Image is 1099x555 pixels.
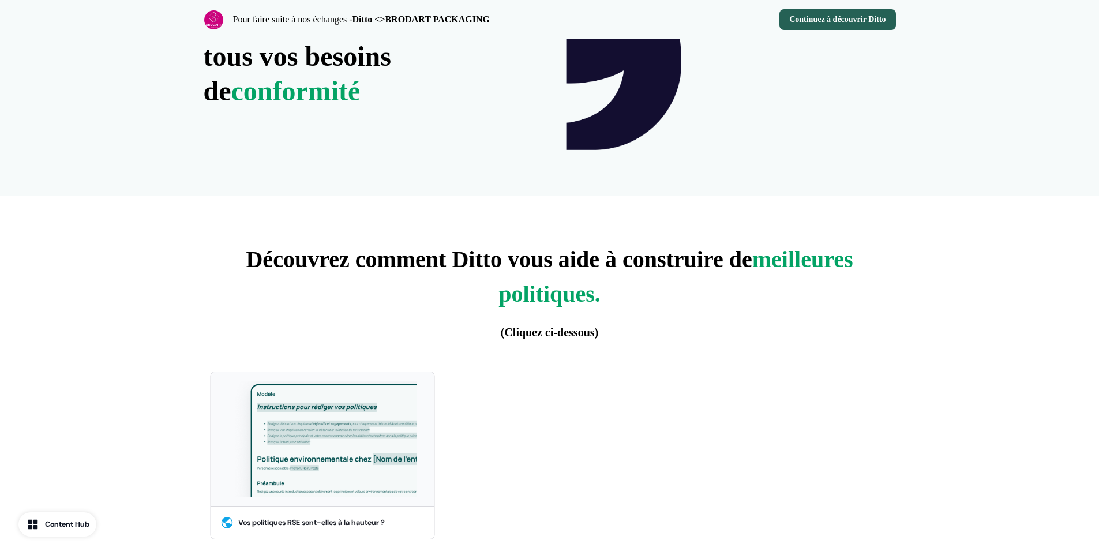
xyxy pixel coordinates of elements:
[18,512,96,537] button: Content Hub
[779,9,895,30] button: Continuez à découvrir Ditto
[233,13,490,27] p: Pour faire suite à nos échanges -
[238,517,385,528] div: Vos politiques RSE sont-elles à la hauteur ?
[204,6,479,106] strong: un seul outil pour tous vos besoins de
[204,242,896,346] p: Découvrez comment Ditto vous aide à construire de
[231,76,361,106] span: conformité
[498,246,853,307] span: meilleures politiques.
[220,381,425,497] img: Vos politiques RSE sont-elles à la hauteur ?
[501,326,598,339] span: (Cliquez ci-dessous)
[352,14,490,24] strong: Ditto <>BRODART PACKAGING
[210,372,434,539] button: Vos politiques RSE sont-elles à la hauteur ?Vos politiques RSE sont-elles à la hauteur ?
[45,519,89,530] div: Content Hub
